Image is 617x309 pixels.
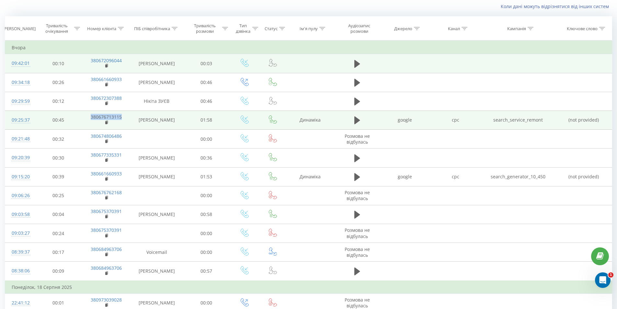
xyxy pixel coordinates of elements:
[91,246,122,252] a: 380684963706
[5,281,612,294] td: Понеділок, 18 Серпня 2025
[481,167,555,186] td: search_generator_10_450
[91,189,122,196] a: 380676762168
[131,243,183,262] td: Voicemail
[430,111,481,129] td: cpc
[481,111,555,129] td: search_service_remont
[183,149,230,167] td: 00:36
[183,224,230,243] td: 00:00
[430,167,481,186] td: cpc
[131,149,183,167] td: [PERSON_NAME]
[35,186,82,205] td: 00:25
[35,243,82,262] td: 00:17
[35,224,82,243] td: 00:24
[87,26,116,31] div: Номер клієнта
[183,130,230,149] td: 00:00
[394,26,412,31] div: Джерело
[91,76,122,82] a: 380661660933
[91,95,122,101] a: 380672307388
[131,205,183,224] td: [PERSON_NAME]
[183,186,230,205] td: 00:00
[5,41,612,54] td: Вчора
[41,23,73,34] div: Тривалість очікування
[183,205,230,224] td: 00:58
[91,265,122,271] a: 380684963706
[345,227,370,239] span: Розмова не відбулась
[183,54,230,73] td: 00:03
[555,167,612,186] td: (not provided)
[265,26,278,31] div: Статус
[12,95,29,108] div: 09:29:59
[134,26,170,31] div: ПІБ співробітника
[91,227,122,233] a: 380675370391
[35,92,82,111] td: 00:12
[12,114,29,126] div: 09:25:37
[448,26,460,31] div: Канал
[91,133,122,139] a: 380674806486
[345,246,370,258] span: Розмова не відбулась
[567,26,598,31] div: Ключове слово
[345,189,370,201] span: Розмова не відбулась
[91,297,122,303] a: 380973039028
[345,297,370,309] span: Розмова не відбулась
[183,243,230,262] td: 00:00
[35,205,82,224] td: 00:04
[131,92,183,111] td: Нікіта ЗУЄВ
[380,167,430,186] td: google
[12,133,29,145] div: 09:21:48
[507,26,526,31] div: Кампанія
[3,26,36,31] div: [PERSON_NAME]
[555,111,612,129] td: (not provided)
[183,73,230,92] td: 00:46
[131,262,183,281] td: [PERSON_NAME]
[35,167,82,186] td: 00:39
[300,26,318,31] div: Ім'я пулу
[12,151,29,164] div: 09:20:39
[189,23,221,34] div: Тривалість розмови
[12,189,29,202] div: 09:06:26
[345,133,370,145] span: Розмова не відбулась
[35,111,82,129] td: 00:45
[35,73,82,92] td: 00:26
[12,208,29,221] div: 09:03:58
[501,3,612,9] a: Коли дані можуть відрізнятися вiд інших систем
[131,54,183,73] td: [PERSON_NAME]
[235,23,251,34] div: Тип дзвінка
[12,76,29,89] div: 09:34:18
[183,111,230,129] td: 01:58
[35,149,82,167] td: 00:30
[131,167,183,186] td: [PERSON_NAME]
[12,246,29,258] div: 08:39:37
[183,262,230,281] td: 00:57
[286,111,335,129] td: Динаміка
[286,167,335,186] td: Динаміка
[380,111,430,129] td: google
[35,54,82,73] td: 00:10
[12,171,29,183] div: 09:15:20
[35,130,82,149] td: 00:32
[91,114,122,120] a: 380676713115
[131,73,183,92] td: [PERSON_NAME]
[608,272,613,278] span: 1
[91,171,122,177] a: 380661660933
[131,111,183,129] td: [PERSON_NAME]
[183,167,230,186] td: 01:53
[12,265,29,277] div: 08:38:06
[91,57,122,64] a: 380672096044
[91,208,122,214] a: 380675370391
[91,152,122,158] a: 380677335331
[12,227,29,240] div: 09:03:27
[12,57,29,70] div: 09:42:01
[35,262,82,281] td: 00:09
[183,92,230,111] td: 00:46
[595,272,611,288] iframe: Intercom live chat
[340,23,378,34] div: Аудіозапис розмови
